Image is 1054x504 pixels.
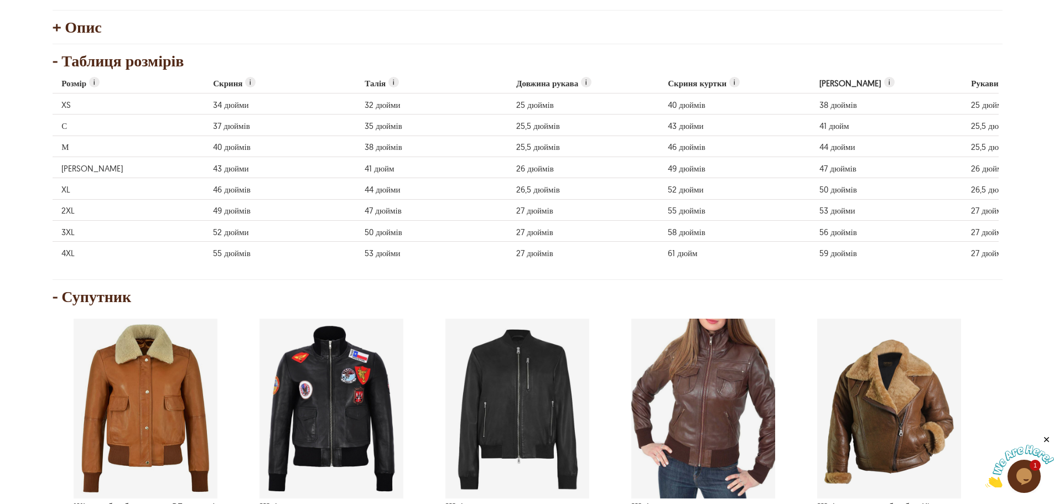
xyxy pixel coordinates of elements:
[668,163,705,173] font: 49 дюймів
[668,121,703,131] font: 43 дюйми
[729,77,740,87] span: Вимірювання обхвату грудей готової куртки. Вимірювання по колу.
[659,199,811,220] td: Вимірювання обхвату грудей готової куртки. Обхват грудей. 55 дюймів
[365,248,400,258] font: 53 дюйми
[213,226,248,237] font: 52 дюйми
[213,78,242,89] font: Скриня
[659,157,811,178] td: Вимірювання обхвату грудей готової куртки. Обхват грудей. 49 дюймів
[811,178,962,199] td: Вимірювання талії готової куртки. Круговий вимір. 50 дюймів
[213,142,251,152] font: 40 дюймів
[507,199,659,220] td: Довжина рукава по боді. 27 дюймів
[659,72,811,93] th: Вимірювання обхвату грудей готової куртки. Вимірювання по колу.
[365,121,402,131] font: 35 дюймів
[61,184,70,195] font: XL
[204,221,356,242] td: Обхват грудей. Вимірювання приблизно на рівні чоловічих сосків. 132 см.
[53,242,204,263] td: Розмір 4XL
[659,178,811,199] td: Вимірювання обхвату грудей готової куртки. Обхват грудей. 52 дюйми
[811,72,962,93] th: Вимірювання талії готової куртки. Вимірювання по колу.
[516,226,553,237] font: 27 дюймів
[819,99,857,110] font: 38 дюймів
[61,78,86,89] font: Розмір
[53,93,204,114] td: Розмір XS
[356,157,507,178] td: Талія тіла. 41 дюйм
[819,226,857,237] font: 56 дюймів
[971,248,1008,258] font: 27 дюймів
[985,435,1054,487] iframe: віджет чату
[89,77,100,87] span: Розмір
[365,163,394,173] font: 41 дюйм
[53,115,204,136] td: Розмір S
[245,77,256,87] span: Обхват грудей. Вимірювання приблизно на рівні чоловічих сосків.
[516,184,560,195] font: 26,5 дюймів
[204,136,356,157] td: Обхват грудей. Вимірювання приблизно на рівні чоловічих сосків. 40 дюймів.
[819,121,849,131] font: 41 дюйм
[53,291,1001,302] div: - Супутник
[204,115,356,136] td: Обхват грудей. Вимірювання приблизно на рівні чоловічих сосків. 37 дюймів.
[53,136,204,157] td: Розмір M
[61,226,75,237] font: 3XL
[365,78,386,89] font: Талія
[811,93,962,114] td: Вимірювання талії готової куртки. Обхват талії. 38 дюймів
[516,248,553,258] font: 27 дюймів
[61,163,123,173] font: [PERSON_NAME]
[659,93,811,114] td: Вимірювання обхвату грудей готової куртки. Обхват грудей. 40 дюймів
[516,163,554,173] font: 26 дюймів
[811,115,962,136] td: Вимірювання талії готової куртки. Обхват талії. 41 дюйм
[971,142,1015,152] font: 25,5 дюймів
[507,242,659,263] td: Довжина рукава по боді. 27 дюймів
[668,99,705,110] font: 40 дюймів
[356,242,507,263] td: Талія тіла. 53 дюйми
[393,78,394,86] font: i
[668,248,697,258] font: 61 дюйм
[819,184,857,195] font: 50 дюймів
[585,78,587,86] font: i
[356,72,507,93] th: Талія тіла.
[53,157,204,178] td: Розмір L
[734,78,735,86] font: i
[53,17,101,37] font: + Опис
[971,99,1009,110] font: 25 дюймів
[971,78,1027,89] font: Рукави куртки
[884,77,895,87] span: Вимірювання талії готової куртки. Вимірювання по колу.
[204,199,356,220] td: Обхват грудей. Вимірювання приблизно на рівні чоловічих сосків. 122 см.
[819,142,855,152] font: 44 дюйми
[94,78,95,86] font: i
[356,136,507,157] td: Талія тіла. 38 дюймів
[53,221,204,242] td: Розмір 3XL
[659,136,811,157] td: Вимірювання обхвату грудей готової куртки. Обхват грудей. 46 дюймів
[204,178,356,199] td: Обхват грудей. Вимірювання приблизно на рівні чоловічих сосків. 118 см.
[61,248,75,258] font: 4XL
[61,205,75,216] font: 2XL
[53,178,204,199] td: Розмір XL
[213,121,250,131] font: 37 дюймів
[659,242,811,263] td: Вимірювання обхвату грудей готової куртки. Обхват грудей. 61 дюйм
[365,184,400,195] font: 44 дюйми
[53,22,1001,33] div: + Опис
[53,51,184,70] font: - Таблиця розмірів
[668,205,705,216] font: 55 дюймів
[507,115,659,136] td: Довжина рукава по тілу. 25,5 дюймів
[971,226,1008,237] font: 27 дюймів
[659,115,811,136] td: Вимірювання обхвату грудей готової куртки. Обхват грудей. 43 дюйми
[204,242,356,263] td: Обхват грудей. Вимірювання приблизно на рівні чоловічих сосків. 135 см.
[516,205,553,216] font: 27 дюймів
[53,72,204,93] th: Розмір
[61,99,71,110] font: XS
[811,242,962,263] td: Вимірювання талії готової куртки. Обхват талії. 59 дюймів
[61,121,67,131] font: С
[819,78,881,89] font: [PERSON_NAME]
[516,78,578,89] font: Довжина рукава
[356,115,507,136] td: Талія тіла. 35 дюймів
[507,157,659,178] td: Довжина рукава по боді. 26 дюймів
[971,205,1008,216] font: 27 дюймів
[516,121,560,131] font: 25,5 дюймів
[365,99,400,110] font: 32 дюйми
[507,136,659,157] td: Довжина рукава по тілу. 25,5 дюймів
[971,163,1009,173] font: 26 дюймів
[213,99,248,110] font: 34 дюйми
[204,93,356,114] td: Обхват грудей. Вимірювання приблизно на рівні чоловічих сосків. 86 см.
[668,78,726,89] font: Скриня куртки
[971,184,1015,195] font: 26,5 дюймів
[213,248,251,258] font: 55 дюймів
[581,77,591,87] span: Довжина рукава по тілу.
[213,163,248,173] font: 43 дюйми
